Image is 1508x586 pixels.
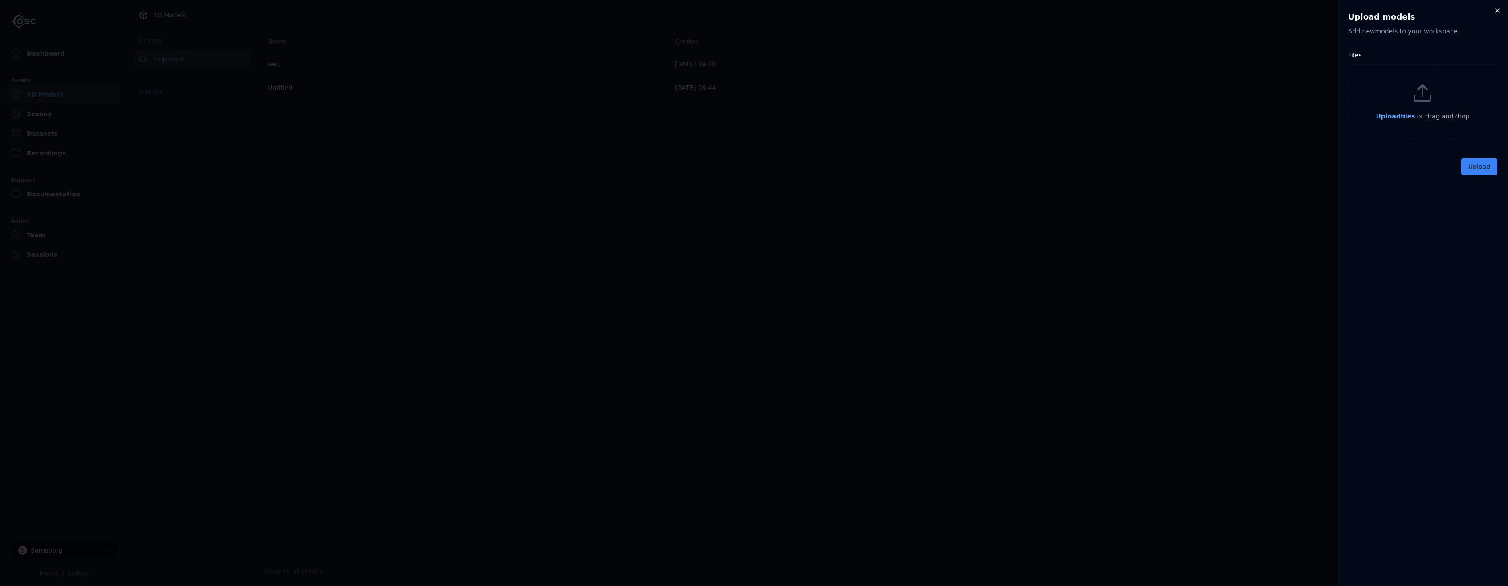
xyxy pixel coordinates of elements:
button: Upload [1461,158,1497,175]
label: Files [1348,52,1362,59]
p: Add new model s to your workspace. [1348,27,1497,36]
p: or drag and drop [1415,111,1470,122]
span: Upload files [1376,113,1415,120]
h2: Upload models [1348,11,1497,23]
